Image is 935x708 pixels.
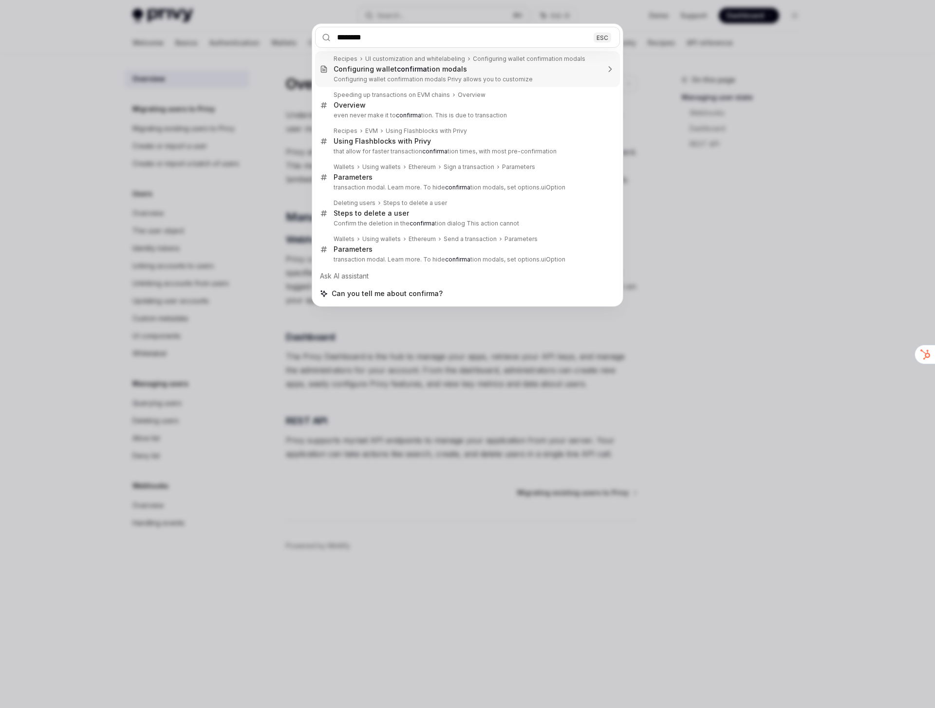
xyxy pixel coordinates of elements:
[458,91,486,99] div: Overview
[362,163,401,171] div: Using wallets
[365,55,465,63] div: UI customization and whitelabeling
[409,163,436,171] div: Ethereum
[502,163,535,171] div: Parameters
[334,65,467,74] div: Configuring wallet tion modals
[383,199,447,207] div: Steps to delete a user
[334,101,366,110] div: Overview
[334,173,373,182] div: Parameters
[422,148,448,155] b: confirma
[334,91,450,99] div: Speeding up transactions on EVM chains
[365,127,378,135] div: EVM
[334,199,375,207] div: Deleting users
[315,267,620,285] div: Ask AI assistant
[334,127,357,135] div: Recipes
[409,235,436,243] div: Ethereum
[334,184,599,191] p: transaction modal. Learn more. To hide tion modals, set options.uiOption
[444,163,494,171] div: Sign a transaction
[445,184,470,191] b: confirma
[334,235,355,243] div: Wallets
[362,235,401,243] div: Using wallets
[334,137,431,146] div: Using Flashblocks with Privy
[332,289,443,298] span: Can you tell me about confirma?
[397,65,427,73] b: confirma
[396,112,421,119] b: confirma
[444,235,497,243] div: Send a transaction
[386,127,467,135] div: Using Flashblocks with Privy
[334,112,599,119] p: even never make it to tion. This is due to transaction
[334,256,599,263] p: transaction modal. Learn more. To hide tion modals, set options.uiOption
[410,220,435,227] b: confirma
[334,245,373,254] div: Parameters
[334,55,357,63] div: Recipes
[505,235,538,243] div: Parameters
[445,256,470,263] b: confirma
[594,32,611,42] div: ESC
[334,209,409,218] div: Steps to delete a user
[334,220,599,227] p: Confirm the deletion in the tion dialog This action cannot
[334,75,599,83] p: Configuring wallet confirmation modals Privy allows you to customize
[334,163,355,171] div: Wallets
[473,55,585,63] div: Configuring wallet confirmation modals
[334,148,599,155] p: that allow for faster transaction tion times, with most pre-confirmation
